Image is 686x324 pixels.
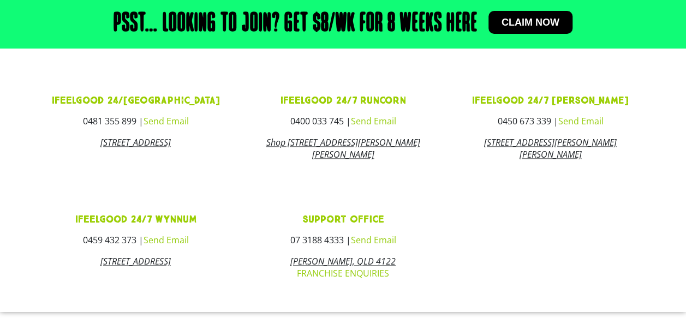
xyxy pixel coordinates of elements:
a: Send Email [350,115,396,127]
a: Shop [STREET_ADDRESS][PERSON_NAME][PERSON_NAME] [266,136,420,160]
h2: Psst… Looking to join? Get $8/wk for 8 weeks here [114,11,478,37]
a: FRANCHISE ENQUIRIES [297,267,389,279]
h3: 0450 673 339 | [455,117,646,125]
a: [STREET_ADDRESS][PERSON_NAME][PERSON_NAME] [484,136,617,160]
a: ifeelgood 24/7 [PERSON_NAME] [472,94,629,107]
a: ifeelgood 24/[GEOGRAPHIC_DATA] [51,94,219,107]
a: [STREET_ADDRESS] [100,136,171,148]
span: Claim now [502,17,559,27]
h3: 0459 432 373 | [40,236,231,244]
h3: 0481 355 899 | [40,117,231,125]
a: ifeelgood 24/7 Wynnum [75,213,196,226]
i: [PERSON_NAME], QLD 4122 [290,255,396,267]
a: Send Email [558,115,603,127]
h3: 0400 033 745 | [247,117,438,125]
a: Claim now [488,11,572,34]
a: Send Email [143,115,188,127]
a: ifeelgood 24/7 Runcorn [280,94,405,107]
h3: Support Office [247,215,438,225]
h3: 07 3188 4333 | [247,236,438,244]
a: Send Email [143,234,188,246]
a: [STREET_ADDRESS] [100,255,171,267]
a: Send Email [350,234,396,246]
